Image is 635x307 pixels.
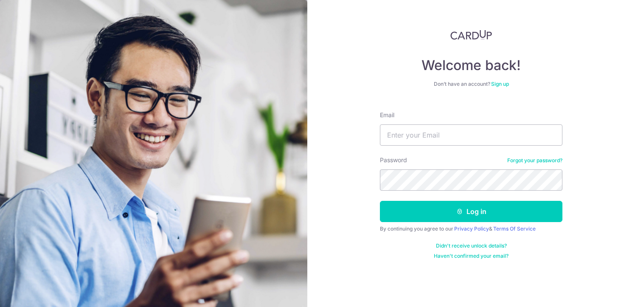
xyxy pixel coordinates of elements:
h4: Welcome back! [380,57,562,74]
label: Password [380,156,407,164]
input: Enter your Email [380,124,562,146]
label: Email [380,111,394,119]
img: CardUp Logo [450,30,492,40]
a: Privacy Policy [454,225,489,232]
a: Sign up [491,81,509,87]
a: Forgot your password? [507,157,562,164]
div: Don’t have an account? [380,81,562,87]
div: By continuing you agree to our & [380,225,562,232]
a: Haven't confirmed your email? [434,253,509,259]
a: Didn't receive unlock details? [436,242,507,249]
button: Log in [380,201,562,222]
a: Terms Of Service [493,225,536,232]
